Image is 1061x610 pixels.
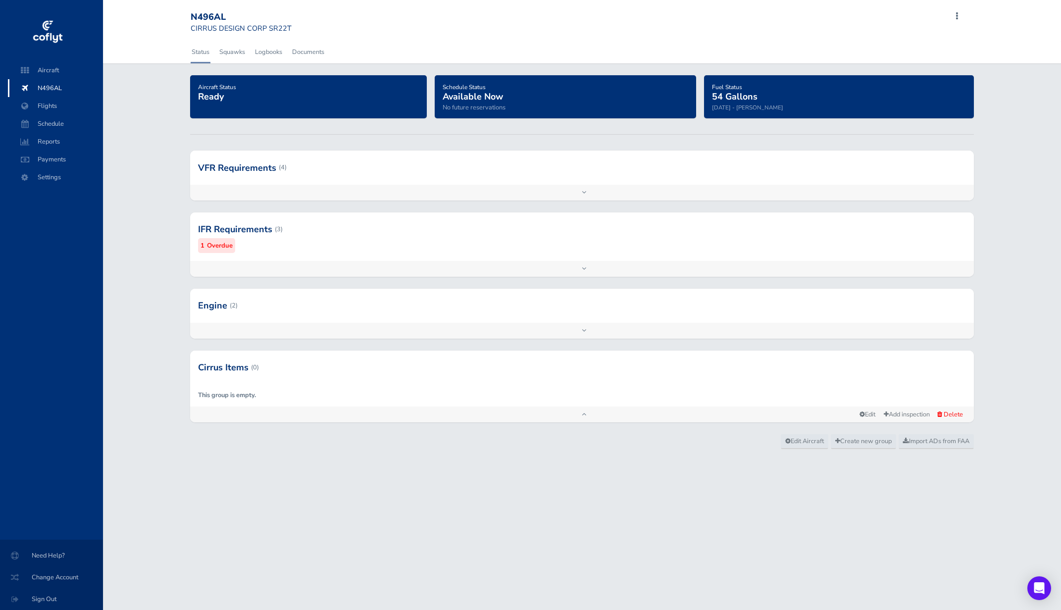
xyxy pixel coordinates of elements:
[712,103,783,111] small: [DATE] - [PERSON_NAME]
[856,408,879,421] a: Edit
[944,410,963,419] span: Delete
[18,151,93,168] span: Payments
[712,83,742,91] span: Fuel Status
[443,91,503,102] span: Available Now
[191,23,292,33] small: CIRRUS DESIGN CORP SR22T
[198,391,256,400] strong: This group is empty.
[934,409,966,420] button: Delete
[191,12,292,23] div: N496AL
[191,41,210,63] a: Status
[198,91,224,102] span: Ready
[443,83,486,91] span: Schedule Status
[443,80,503,103] a: Schedule StatusAvailable Now
[12,568,91,586] span: Change Account
[899,434,974,449] a: Import ADs from FAA
[12,547,91,564] span: Need Help?
[31,17,64,47] img: coflyt logo
[879,407,934,422] a: Add inspection
[18,61,93,79] span: Aircraft
[835,437,892,446] span: Create new group
[443,103,505,112] span: No future reservations
[859,410,875,419] span: Edit
[198,83,236,91] span: Aircraft Status
[291,41,325,63] a: Documents
[12,590,91,608] span: Sign Out
[207,241,233,251] small: Overdue
[781,434,828,449] a: Edit Aircraft
[218,41,246,63] a: Squawks
[18,115,93,133] span: Schedule
[18,133,93,151] span: Reports
[18,168,93,186] span: Settings
[1027,576,1051,600] div: Open Intercom Messenger
[712,91,758,102] span: 54 Gallons
[785,437,824,446] span: Edit Aircraft
[18,79,93,97] span: N496AL
[254,41,283,63] a: Logbooks
[18,97,93,115] span: Flights
[831,434,896,449] a: Create new group
[903,437,969,446] span: Import ADs from FAA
